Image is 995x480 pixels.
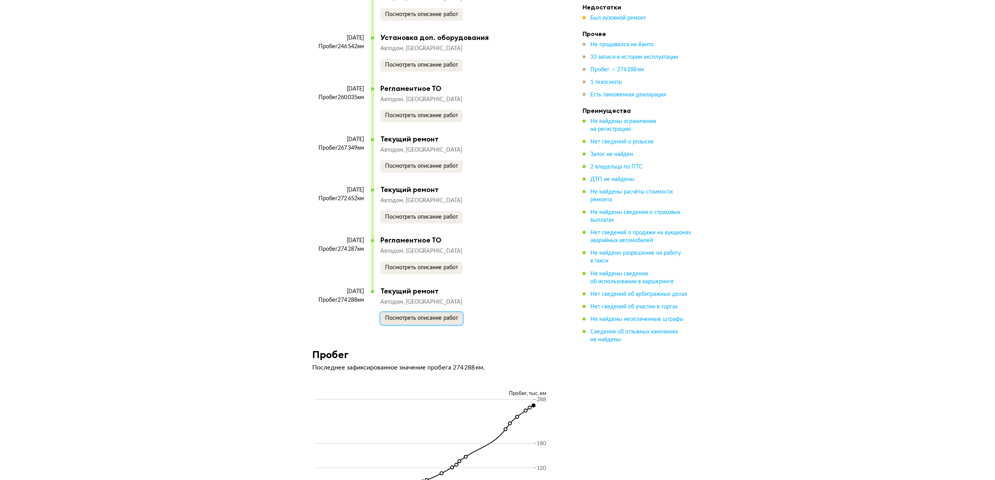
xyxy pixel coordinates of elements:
div: Пробег 274 287 км [312,246,364,253]
h4: Преимущества [583,107,692,114]
div: Текущий ремонт [380,287,551,295]
div: Регламентное ТО [380,84,551,93]
span: Посмотреть описание работ [385,62,458,68]
span: Посмотреть описание работ [385,12,458,17]
span: [GEOGRAPHIC_DATA] [406,147,462,153]
span: 1 техосмотр [590,80,622,85]
span: Пробег — 274 288 км [590,67,644,72]
span: Сведения об отзывных кампаниях не найдены [590,329,678,342]
span: Нет сведений о розыске [590,139,654,145]
button: Посмотреть описание работ [380,211,463,223]
h3: Пробег [312,348,349,360]
span: Нет сведений о продаже на аукционах аварийных автомобилей [590,230,691,243]
div: [DATE] [312,34,364,42]
span: [GEOGRAPHIC_DATA] [406,97,462,102]
span: [GEOGRAPHIC_DATA] [406,198,462,203]
span: Не найдено разрешение на работу в такси [590,250,681,264]
tspan: 120 [537,466,546,471]
span: Не найдены сведения об использовании в каршеринге [590,271,674,284]
div: Пробег 272 652 км [312,195,364,202]
div: Пробег 260 035 км [312,94,364,101]
p: Последнее зафиксированное значение пробега 274 288 км. [312,364,559,371]
span: Не найдены неоплаченные штрафы [590,316,684,322]
div: Пробег 267 349 км [312,145,364,152]
button: Посмотреть описание работ [380,262,463,274]
div: Пробег 274 288 км [312,297,364,304]
button: Посмотреть описание работ [380,8,463,21]
div: Текущий ремонт [380,135,551,143]
div: Пробег, тыс. км [312,390,559,397]
div: Текущий ремонт [380,185,551,194]
span: ДТП не найдены [590,177,634,182]
span: Не найдены сведения о страховых выплатах [590,210,680,223]
div: [DATE] [312,136,364,143]
span: Автодом [380,248,406,254]
div: Пробег 246 542 км [312,43,364,50]
span: Нет сведений об участии в торгах [590,304,678,309]
span: Посмотреть описание работ [385,214,458,220]
span: 33 записи в истории эксплуатации [590,54,678,60]
span: Не продавался на Авито [590,42,653,47]
span: Посмотреть описание работ [385,315,458,321]
button: Посмотреть описание работ [380,110,463,122]
span: 2 владельца по ПТС [590,164,643,170]
span: Не найдены ограничения на регистрацию [590,119,656,132]
span: Нет сведений об арбитражных делах [590,291,687,297]
span: Автодом [380,97,406,102]
button: Посмотреть описание работ [380,160,463,173]
div: Установка доп. оборудования [380,33,551,42]
span: Посмотреть описание работ [385,113,458,118]
span: Автодом [380,198,406,203]
div: [DATE] [312,237,364,244]
h4: Прочее [583,30,692,38]
span: [GEOGRAPHIC_DATA] [406,299,462,305]
tspan: 288 [537,397,546,402]
span: Не найдены расчёты стоимости ремонта [590,189,673,203]
span: Залог не найден [590,152,633,157]
tspan: 180 [537,441,546,446]
div: [DATE] [312,288,364,295]
div: [DATE] [312,85,364,92]
div: Регламентное ТО [380,236,551,245]
span: Автодом [380,46,406,51]
h4: Недостатки [583,3,692,11]
span: Посмотреть описание работ [385,265,458,270]
button: Посмотреть описание работ [380,59,463,72]
span: [GEOGRAPHIC_DATA] [406,248,462,254]
span: Есть таможенная декларация [590,92,666,98]
button: Посмотреть описание работ [380,312,463,325]
div: [DATE] [312,187,364,194]
span: Автодом [380,147,406,153]
span: Автодом [380,299,406,305]
span: Посмотреть описание работ [385,163,458,169]
span: Был кузовной ремонт [590,15,646,21]
span: [GEOGRAPHIC_DATA] [406,46,462,51]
